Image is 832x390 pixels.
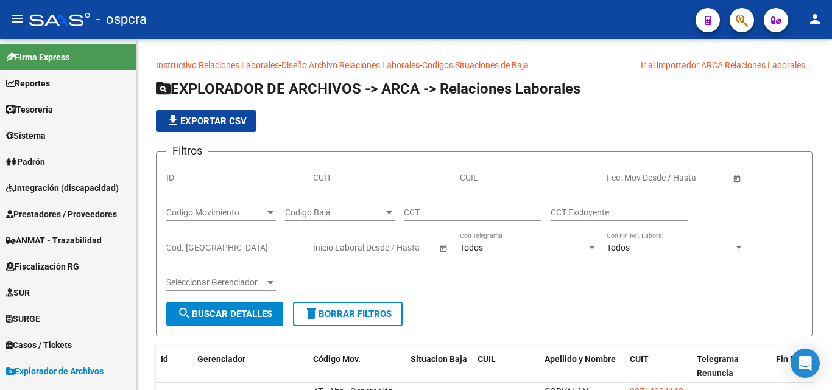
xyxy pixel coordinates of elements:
span: Firma Express [6,50,69,64]
span: Sistema [6,129,46,142]
span: Id [161,354,168,364]
mat-icon: delete [304,306,319,321]
span: Codigo Movimiento [166,207,265,218]
span: Gerenciador [197,354,245,364]
span: Tesorería [6,103,53,116]
input: Start date [607,173,644,183]
button: Open calendar [437,242,449,254]
a: Codigos Situaciones de Baja [422,60,529,70]
span: Integración (discapacidad) [6,181,119,195]
span: Prestadores / Proveedores [6,207,117,221]
button: Open calendar [730,172,743,184]
p: - - [156,58,813,72]
span: Buscar Detalles [177,308,272,319]
a: Diseño Archivo Relaciones Laborales [281,60,420,70]
span: Telegrama Renuncia [697,354,739,378]
span: Exportar CSV [166,116,247,127]
span: SURGE [6,312,40,326]
span: Todos [460,243,483,252]
span: Situacion Baja [411,354,467,364]
mat-icon: menu [10,12,24,26]
span: ANMAT - Trazabilidad [6,234,102,247]
span: Reportes [6,77,50,90]
span: SUR [6,286,30,299]
span: CUIT [630,354,649,364]
a: Instructivo Relaciones Laborales [156,60,279,70]
mat-icon: person [808,12,822,26]
input: End date [655,173,714,183]
div: Ir al importador ARCA Relaciones Laborales... [641,58,813,72]
span: Codigo Baja [285,207,384,218]
span: Fin Rel. Lab. [776,354,824,364]
span: Fiscalización RG [6,260,79,273]
button: Exportar CSV [156,110,256,132]
mat-icon: file_download [166,113,180,128]
span: Todos [607,243,630,252]
span: Código Mov. [313,354,361,364]
div: Open Intercom Messenger [791,349,820,378]
span: Borrar Filtros [304,308,392,319]
span: CUIL [478,354,496,364]
span: Apellido y Nombre [545,354,616,364]
button: Borrar Filtros [293,302,403,326]
input: End date [361,243,421,253]
span: Casos / Tickets [6,338,72,352]
button: Buscar Detalles [166,302,283,326]
mat-icon: search [177,306,192,321]
h3: Filtros [166,142,208,159]
span: Padrón [6,155,45,169]
span: EXPLORADOR DE ARCHIVOS -> ARCA -> Relaciones Laborales [156,80,580,97]
input: Start date [313,243,351,253]
span: - ospcra [96,6,147,33]
span: Seleccionar Gerenciador [166,277,265,288]
span: Explorador de Archivos [6,364,104,378]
